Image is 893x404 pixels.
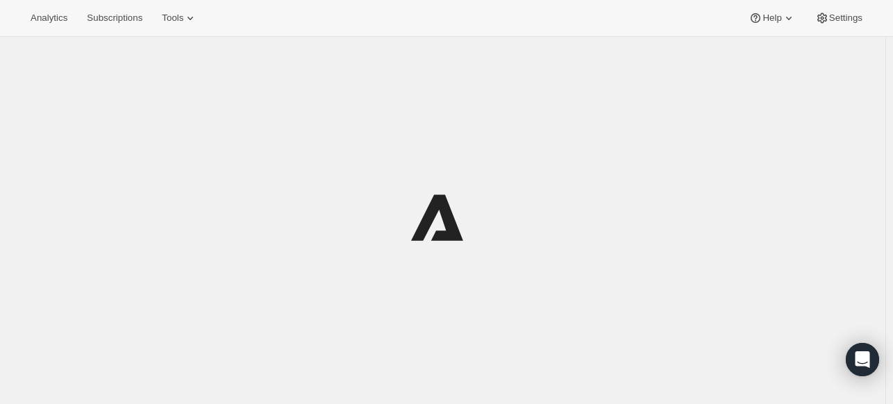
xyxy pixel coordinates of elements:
button: Subscriptions [78,8,151,28]
span: Analytics [31,12,67,24]
span: Settings [829,12,862,24]
span: Tools [162,12,183,24]
button: Tools [153,8,206,28]
button: Help [740,8,803,28]
div: Open Intercom Messenger [846,343,879,376]
span: Help [762,12,781,24]
button: Analytics [22,8,76,28]
span: Subscriptions [87,12,142,24]
button: Settings [807,8,871,28]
